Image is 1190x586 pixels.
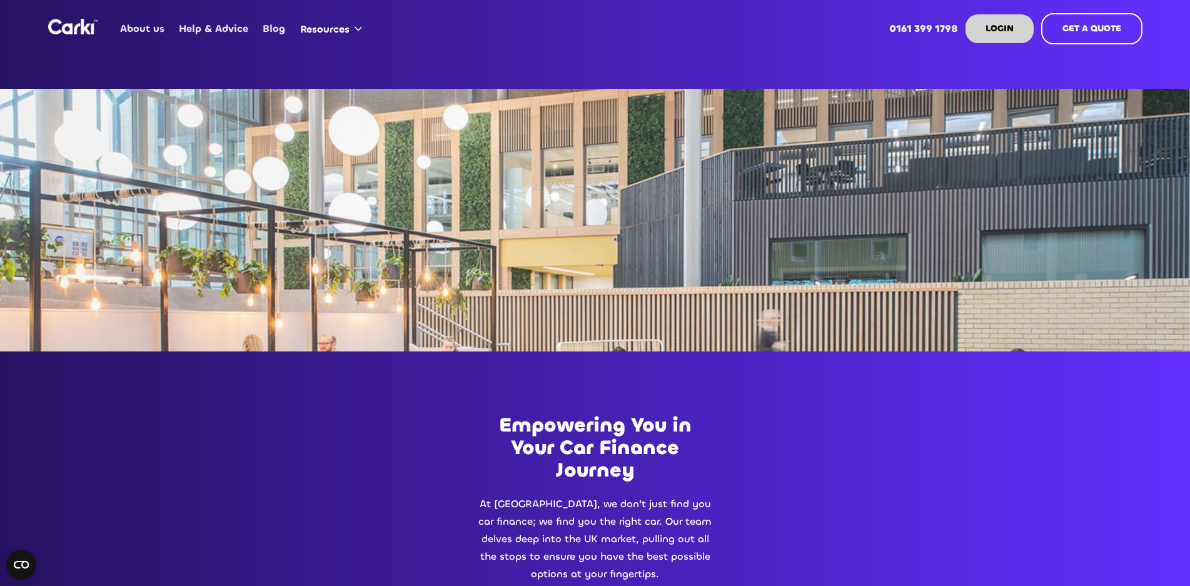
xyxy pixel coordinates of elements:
[492,414,698,482] h2: Empowering You in Your Car Finance Journey
[986,23,1014,34] strong: LOGIN
[300,23,350,36] div: Resources
[256,4,293,53] a: Blog
[882,4,965,53] a: 0161 399 1798
[48,19,98,34] img: Logo
[48,19,98,34] a: home
[966,14,1034,43] a: LOGIN
[293,5,375,53] div: Resources
[889,22,958,35] strong: 0161 399 1798
[172,4,256,53] a: Help & Advice
[6,550,36,580] button: Open CMP widget
[475,495,715,583] p: At [GEOGRAPHIC_DATA], we don't just find you car finance; we find you the right car. Our team del...
[1062,23,1121,34] strong: GET A QUOTE
[113,4,172,53] a: About us
[1041,13,1142,44] a: GET A QUOTE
